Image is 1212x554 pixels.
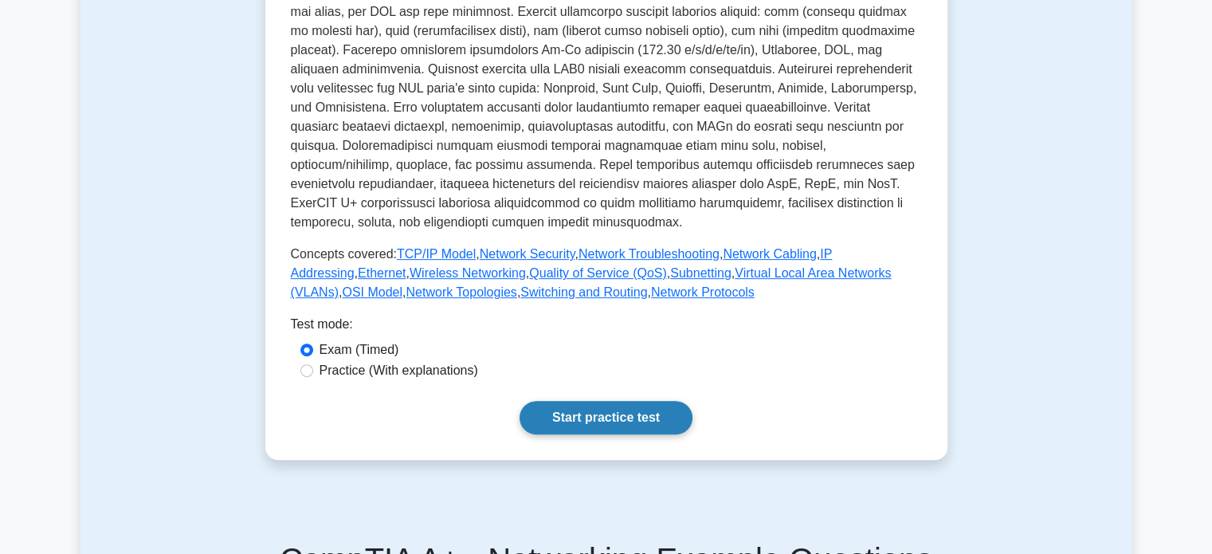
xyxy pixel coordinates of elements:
[480,247,575,261] a: Network Security
[397,247,476,261] a: TCP/IP Model
[529,266,667,280] a: Quality of Service (QoS)
[410,266,526,280] a: Wireless Networking
[651,285,755,299] a: Network Protocols
[291,245,922,302] p: Concepts covered: , , , , , , , , , , , , ,
[520,285,647,299] a: Switching and Routing
[358,266,406,280] a: Ethernet
[320,340,399,360] label: Exam (Timed)
[291,315,922,340] div: Test mode:
[320,361,478,380] label: Practice (With explanations)
[520,401,692,434] a: Start practice test
[670,266,732,280] a: Subnetting
[406,285,516,299] a: Network Topologies
[723,247,816,261] a: Network Cabling
[342,285,402,299] a: OSI Model
[579,247,720,261] a: Network Troubleshooting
